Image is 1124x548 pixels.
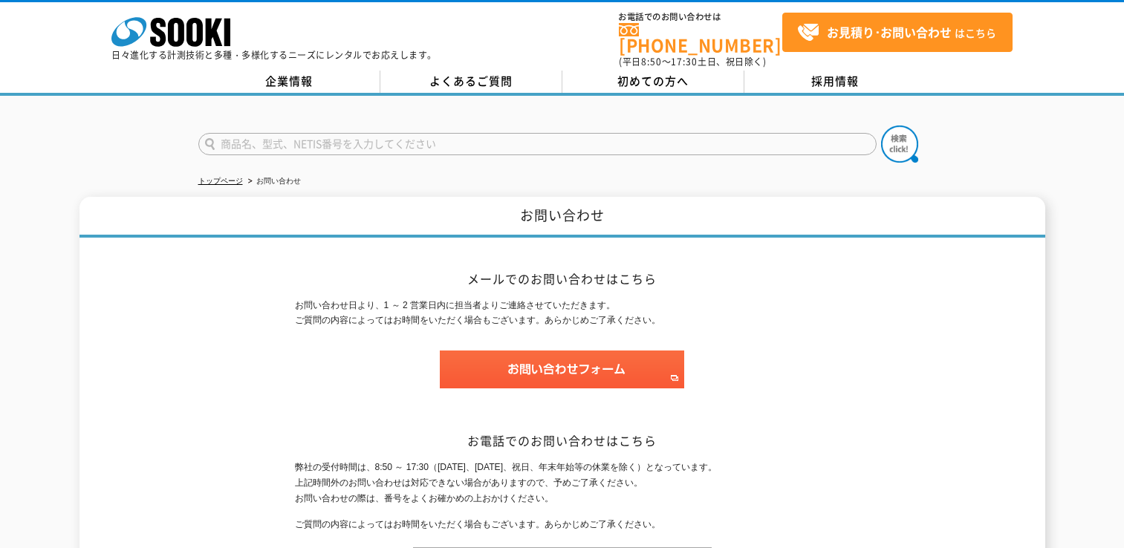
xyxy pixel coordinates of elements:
span: 8:50 [641,55,662,68]
span: 17:30 [671,55,698,68]
a: よくあるご質問 [380,71,562,93]
a: [PHONE_NUMBER] [619,23,782,53]
p: ご質問の内容によってはお時間をいただく場合もございます。あらかじめご了承ください。 [295,517,830,532]
p: お問い合わせ日より、1 ～ 2 営業日内に担当者よりご連絡させていただきます。 ご質問の内容によってはお時間をいただく場合もございます。あらかじめご了承ください。 [295,298,830,329]
span: 初めての方へ [617,73,689,89]
input: 商品名、型式、NETIS番号を入力してください [198,133,877,155]
h2: お電話でのお問い合わせはこちら [295,433,830,448]
a: 採用情報 [744,71,926,93]
a: お見積り･お問い合わせはこちら [782,13,1013,52]
a: トップページ [198,177,243,185]
h1: お問い合わせ [79,197,1045,238]
a: 初めての方へ [562,71,744,93]
p: 弊社の受付時間は、8:50 ～ 17:30（[DATE]、[DATE]、祝日、年末年始等の休業を除く）となっています。 上記時間外のお問い合わせは対応できない場合がありますので、予めご了承くださ... [295,460,830,506]
li: お問い合わせ [245,174,301,189]
h2: メールでのお問い合わせはこちら [295,271,830,287]
a: お問い合わせフォーム [440,375,684,385]
img: btn_search.png [881,125,918,163]
a: 企業情報 [198,71,380,93]
span: お電話でのお問い合わせは [619,13,782,22]
span: はこちら [797,22,996,44]
span: (平日 ～ 土日、祝日除く) [619,55,766,68]
strong: お見積り･お問い合わせ [827,23,952,41]
img: お問い合わせフォーム [440,350,684,388]
p: 日々進化する計測技術と多種・多様化するニーズにレンタルでお応えします。 [111,50,437,59]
